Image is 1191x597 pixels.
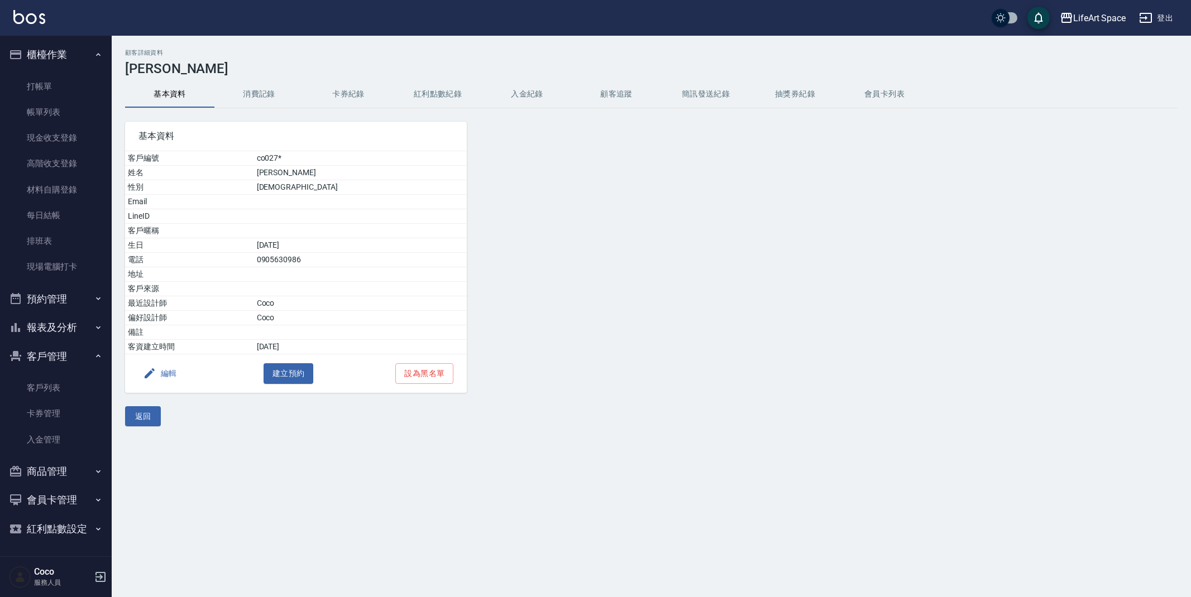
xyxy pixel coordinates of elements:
[34,566,91,577] h5: Coco
[572,81,661,108] button: 顧客追蹤
[1027,7,1050,29] button: save
[125,267,254,282] td: 地址
[13,10,45,24] img: Logo
[254,253,467,267] td: 0905630986
[4,375,107,401] a: 客戶列表
[4,401,107,426] a: 卡券管理
[840,81,929,108] button: 會員卡列表
[125,296,254,311] td: 最近設計師
[1135,8,1178,28] button: 登出
[4,313,107,342] button: 報表及分析
[125,49,1178,56] h2: 顧客詳細資料
[4,254,107,280] a: 現場電腦打卡
[304,81,393,108] button: 卡券紀錄
[254,180,467,195] td: [DEMOGRAPHIC_DATA]
[4,203,107,228] a: 每日結帳
[125,325,254,340] td: 備註
[4,99,107,125] a: 帳單列表
[4,427,107,452] a: 入金管理
[125,238,254,253] td: 生日
[4,485,107,514] button: 會員卡管理
[254,340,467,354] td: [DATE]
[125,166,254,180] td: 姓名
[1073,11,1126,25] div: LifeArt Space
[4,125,107,151] a: 現金收支登錄
[482,81,572,108] button: 入金紀錄
[125,282,254,296] td: 客戶來源
[125,253,254,267] td: 電話
[125,311,254,325] td: 偏好設計師
[125,224,254,238] td: 客戶暱稱
[254,166,467,180] td: [PERSON_NAME]
[34,577,91,588] p: 服務人員
[125,151,254,166] td: 客戶編號
[125,340,254,354] td: 客資建立時間
[661,81,750,108] button: 簡訊發送紀錄
[125,61,1178,76] h3: [PERSON_NAME]
[1055,7,1130,30] button: LifeArt Space
[138,131,453,142] span: 基本資料
[125,406,161,427] button: 返回
[254,311,467,325] td: Coco
[395,363,453,384] button: 設為黑名單
[214,81,304,108] button: 消費記錄
[4,74,107,99] a: 打帳單
[4,285,107,314] button: 預約管理
[254,296,467,311] td: Coco
[4,342,107,371] button: 客戶管理
[4,40,107,69] button: 櫃檯作業
[125,209,254,224] td: LineID
[750,81,840,108] button: 抽獎券紀錄
[4,457,107,486] button: 商品管理
[125,180,254,195] td: 性別
[138,363,181,384] button: 編輯
[4,177,107,203] a: 材料自購登錄
[254,238,467,253] td: [DATE]
[125,195,254,209] td: Email
[4,151,107,176] a: 高階收支登錄
[4,514,107,543] button: 紅利點數設定
[264,363,314,384] button: 建立預約
[254,151,467,166] td: co027*
[4,228,107,254] a: 排班表
[393,81,482,108] button: 紅利點數紀錄
[9,566,31,588] img: Person
[125,81,214,108] button: 基本資料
